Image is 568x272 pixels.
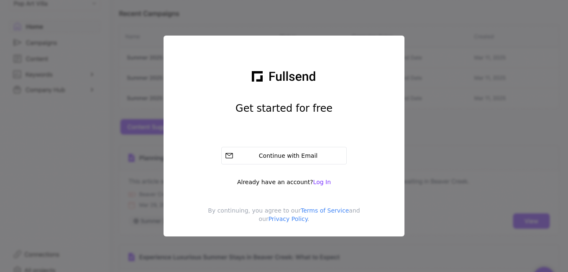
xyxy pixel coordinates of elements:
[269,216,307,222] a: Privacy Policy
[235,102,333,115] h1: Get started for free
[221,147,347,164] button: Continue with Email
[301,207,349,214] a: Terms of Service
[313,179,331,185] span: Log In
[170,206,398,230] div: By continuing, you agree to our and our .
[237,151,343,160] div: Continue with Email
[237,178,331,186] div: Already have an account?
[217,128,351,146] iframe: زر تسجيل الدخول باستخدام حساب Google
